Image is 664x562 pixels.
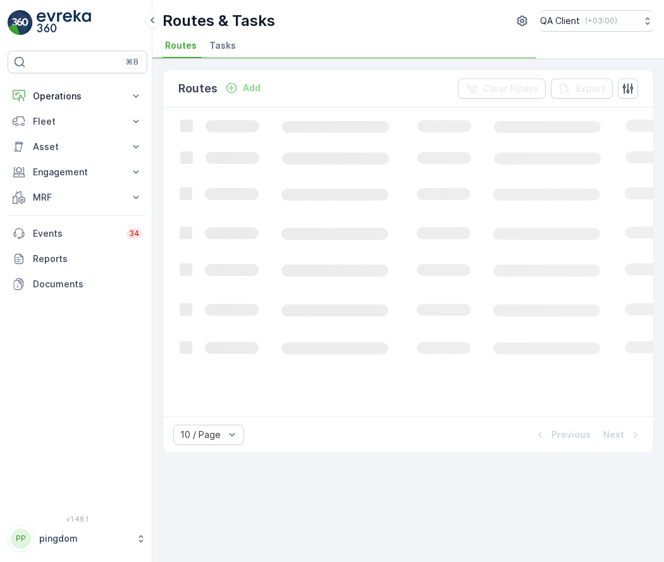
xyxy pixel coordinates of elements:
p: MRF [33,191,122,204]
p: Add [243,82,261,94]
img: logo_light-DOdMpM7g.png [37,10,91,35]
p: pingdom [39,532,130,545]
button: Export [551,78,613,99]
p: Reports [33,253,142,265]
img: logo [8,10,33,35]
div: PP [11,528,31,549]
a: Events34 [8,221,147,246]
p: Documents [33,278,142,290]
p: 34 [129,228,140,239]
button: QA Client(+03:00) [540,10,654,32]
button: PPpingdom [8,525,147,552]
p: Asset [33,140,122,153]
p: Clear Filters [483,82,538,95]
button: Fleet [8,109,147,134]
a: Reports [8,246,147,272]
button: Next [602,427,643,442]
button: Clear Filters [458,78,546,99]
button: Operations [8,84,147,109]
button: Asset [8,134,147,159]
p: Export [576,82,605,95]
span: v 1.48.1 [8,515,147,523]
p: Next [603,428,624,441]
button: MRF [8,185,147,210]
p: Events [33,227,119,240]
p: Routes [178,80,218,97]
p: ⌘B [126,57,138,67]
p: ( +03:00 ) [585,16,617,26]
p: QA Client [540,15,580,27]
button: Add [220,80,266,96]
button: Engagement [8,159,147,185]
span: Routes [165,39,197,52]
a: Documents [8,272,147,297]
button: Previous [532,427,592,442]
p: Routes & Tasks [163,11,275,31]
p: Fleet [33,115,122,128]
p: Engagement [33,166,122,178]
span: Tasks [209,39,236,52]
p: Previous [551,428,591,441]
p: Operations [33,90,122,103]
